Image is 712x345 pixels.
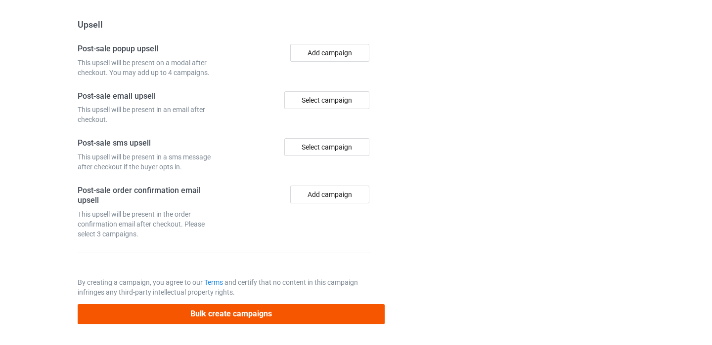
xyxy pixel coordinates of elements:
button: Add campaign [290,44,369,62]
div: This upsell will be present in a sms message after checkout if the buyer opts in. [78,152,221,172]
button: Add campaign [290,186,369,203]
button: Bulk create campaigns [78,304,385,324]
div: This upsell will be present in the order confirmation email after checkout. Please select 3 campa... [78,209,221,239]
h4: Post-sale sms upsell [78,138,221,149]
h4: Post-sale order confirmation email upsell [78,186,221,206]
h4: Post-sale popup upsell [78,44,221,54]
p: By creating a campaign, you agree to our and certify that no content in this campaign infringes a... [78,277,371,297]
div: Select campaign [284,138,369,156]
a: Terms [204,278,223,286]
div: Select campaign [284,91,369,109]
div: This upsell will be present in an email after checkout. [78,105,221,124]
h3: Upsell [78,19,371,30]
h4: Post-sale email upsell [78,91,221,102]
div: This upsell will be present on a modal after checkout. You may add up to 4 campaigns. [78,58,221,77]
